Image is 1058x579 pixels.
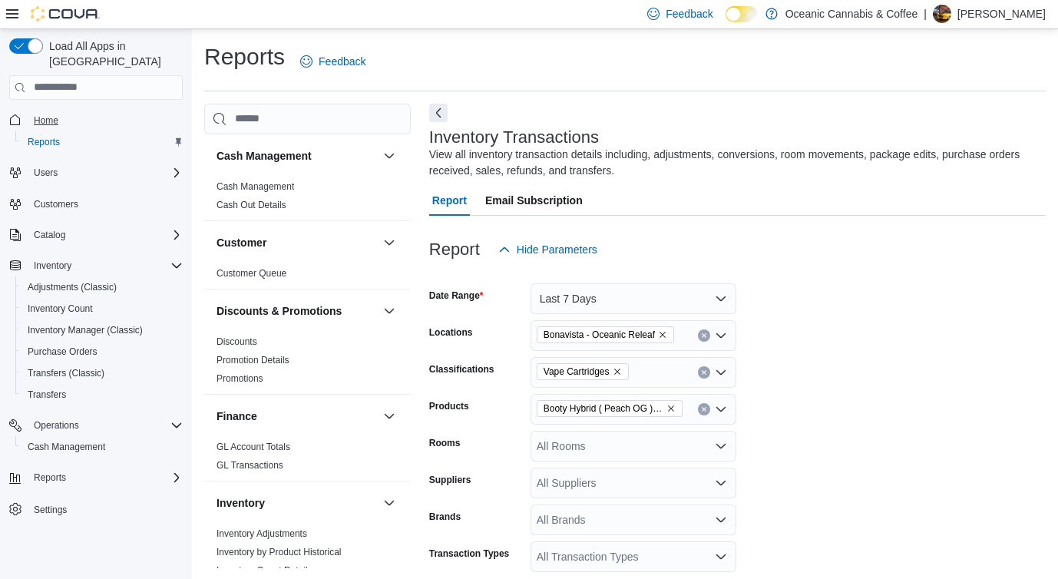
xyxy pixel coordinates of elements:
[485,185,583,216] span: Email Subscription
[429,147,1038,179] div: View all inventory transaction details including, adjustments, conversions, room movements, packa...
[28,195,84,213] a: Customers
[294,46,372,77] a: Feedback
[28,111,64,130] a: Home
[429,548,509,560] label: Transaction Types
[28,499,183,518] span: Settings
[715,440,727,452] button: Open list of options
[15,362,189,384] button: Transfers (Classic)
[432,185,467,216] span: Report
[217,268,286,279] a: Customer Queue
[217,460,283,471] a: GL Transactions
[28,303,93,315] span: Inventory Count
[34,471,66,484] span: Reports
[217,373,263,384] a: Promotions
[21,299,99,318] a: Inventory Count
[9,103,183,561] nav: Complex example
[537,363,629,380] span: Vape Cartridges
[21,438,111,456] a: Cash Management
[380,407,398,425] button: Finance
[34,114,58,127] span: Home
[715,551,727,563] button: Open list of options
[380,147,398,165] button: Cash Management
[217,336,257,347] a: Discounts
[15,276,189,298] button: Adjustments (Classic)
[204,438,411,481] div: Finance
[28,389,66,401] span: Transfers
[15,131,189,153] button: Reports
[21,364,111,382] a: Transfers (Classic)
[204,333,411,394] div: Discounts & Promotions
[217,564,312,577] span: Inventory Count Details
[698,403,710,415] button: Clear input
[613,367,622,376] button: Remove Vape Cartridges from selection in this group
[517,242,597,257] span: Hide Parameters
[15,319,189,341] button: Inventory Manager (Classic)
[217,409,377,424] button: Finance
[28,164,183,182] span: Users
[217,528,307,540] span: Inventory Adjustments
[21,133,66,151] a: Reports
[3,162,189,184] button: Users
[217,148,377,164] button: Cash Management
[217,336,257,348] span: Discounts
[28,164,64,182] button: Users
[28,416,183,435] span: Operations
[15,384,189,405] button: Transfers
[217,148,312,164] h3: Cash Management
[429,437,461,449] label: Rooms
[28,346,98,358] span: Purchase Orders
[429,474,471,486] label: Suppliers
[429,104,448,122] button: Next
[28,468,183,487] span: Reports
[217,180,294,193] span: Cash Management
[217,495,265,511] h3: Inventory
[217,235,377,250] button: Customer
[726,6,758,22] input: Dark Mode
[21,364,183,382] span: Transfers (Classic)
[3,467,189,488] button: Reports
[34,419,79,432] span: Operations
[319,54,365,69] span: Feedback
[217,442,290,452] a: GL Account Totals
[28,256,183,275] span: Inventory
[28,226,71,244] button: Catalog
[34,198,78,210] span: Customers
[21,321,149,339] a: Inventory Manager (Classic)
[21,321,183,339] span: Inventory Manager (Classic)
[43,38,183,69] span: Load All Apps in [GEOGRAPHIC_DATA]
[21,342,183,361] span: Purchase Orders
[429,128,599,147] h3: Inventory Transactions
[924,5,927,23] p: |
[31,6,100,22] img: Cova
[3,193,189,215] button: Customers
[204,264,411,289] div: Customer
[537,326,674,343] span: Bonavista - Oceanic Releaf
[429,400,469,412] label: Products
[217,372,263,385] span: Promotions
[21,133,183,151] span: Reports
[217,547,342,557] a: Inventory by Product Historical
[28,367,104,379] span: Transfers (Classic)
[28,194,183,213] span: Customers
[34,229,65,241] span: Catalog
[217,199,286,211] span: Cash Out Details
[658,330,667,339] button: Remove Bonavista - Oceanic Releaf from selection in this group
[537,400,683,417] span: Booty Hybrid ( Peach OG ) 510 Vape Cartridge - 1g
[3,224,189,246] button: Catalog
[666,6,712,22] span: Feedback
[217,546,342,558] span: Inventory by Product Historical
[544,327,655,342] span: Bonavista - Oceanic Releaf
[21,278,183,296] span: Adjustments (Classic)
[34,167,58,179] span: Users
[429,289,484,302] label: Date Range
[492,234,603,265] button: Hide Parameters
[785,5,918,23] p: Oceanic Cannabis & Coffee
[34,504,67,516] span: Settings
[217,409,257,424] h3: Finance
[28,281,117,293] span: Adjustments (Classic)
[3,415,189,436] button: Operations
[544,401,663,416] span: Booty Hybrid ( Peach OG ) 510 Vape Cartridge - 1g
[28,441,105,453] span: Cash Management
[531,283,736,314] button: Last 7 Days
